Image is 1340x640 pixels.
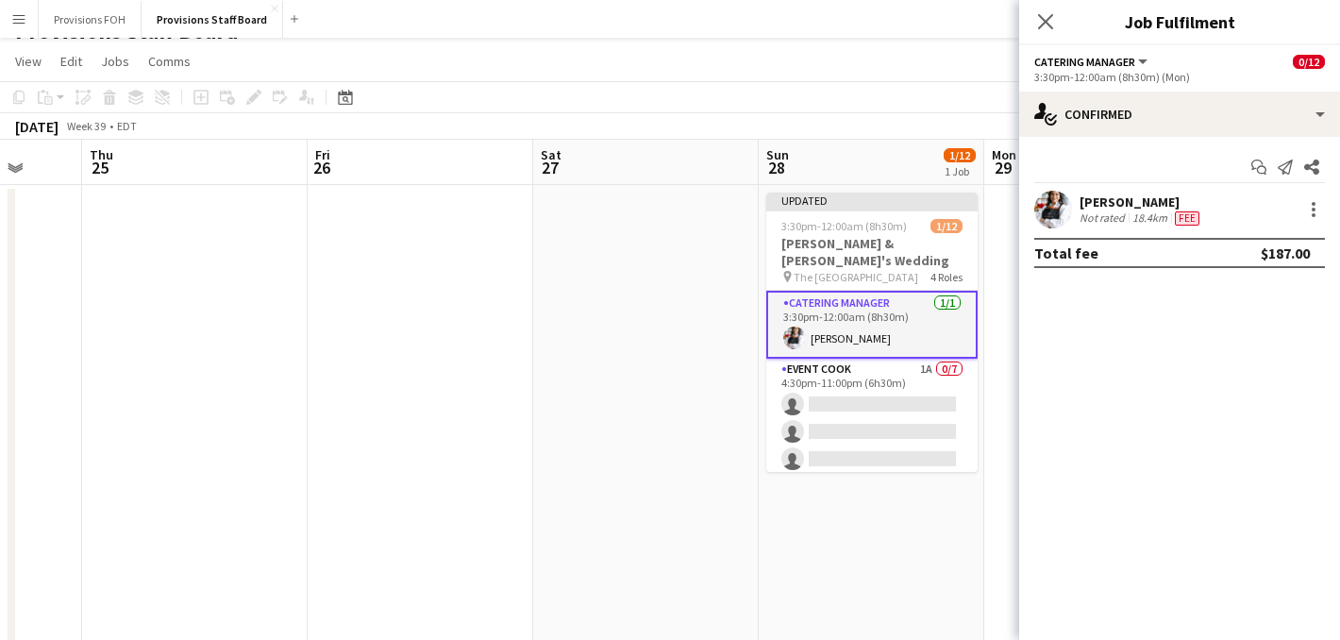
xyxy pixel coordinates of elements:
button: Catering Manager [1034,55,1150,69]
span: 3:30pm-12:00am (8h30m) (Mon) [781,219,930,233]
span: Jobs [101,53,129,70]
span: Catering Manager [1034,55,1135,69]
span: Edit [60,53,82,70]
span: Thu [90,146,113,163]
span: Sat [541,146,561,163]
span: Week 39 [62,119,109,133]
app-card-role: Catering Manager1/13:30pm-12:00am (8h30m)[PERSON_NAME] [766,291,978,359]
span: 1/12 [944,148,976,162]
span: 4 Roles [930,270,963,284]
h3: [PERSON_NAME] & [PERSON_NAME]'s Wedding [766,235,978,269]
span: Mon [992,146,1016,163]
a: Jobs [93,49,137,74]
span: 1/12 [930,219,963,233]
span: Sun [766,146,789,163]
button: Provisions FOH [39,1,142,38]
app-job-card: Updated3:30pm-12:00am (8h30m) (Mon)1/12[PERSON_NAME] & [PERSON_NAME]'s Wedding The [GEOGRAPHIC_DA... [766,193,978,472]
span: Fri [315,146,330,163]
a: Comms [141,49,198,74]
span: 27 [538,157,561,178]
span: Fee [1175,211,1199,226]
span: Comms [148,53,191,70]
div: 18.4km [1129,211,1171,226]
span: 28 [763,157,789,178]
span: 0/12 [1293,55,1325,69]
a: View [8,49,49,74]
div: Updated [766,193,978,208]
h3: Job Fulfilment [1019,9,1340,34]
div: 3:30pm-12:00am (8h30m) (Mon) [1034,70,1325,84]
div: $187.00 [1261,244,1310,262]
span: 26 [312,157,330,178]
div: Crew has different fees then in role [1171,211,1203,226]
a: Edit [53,49,90,74]
span: 25 [87,157,113,178]
div: [PERSON_NAME] [1080,194,1203,211]
app-card-role: Event Cook1A0/74:30pm-11:00pm (6h30m) [766,359,978,587]
span: View [15,53,42,70]
span: 29 [989,157,1016,178]
div: [DATE] [15,117,59,136]
div: Not rated [1080,211,1129,226]
span: The [GEOGRAPHIC_DATA] [794,270,918,284]
div: Total fee [1034,244,1098,262]
div: EDT [117,119,137,133]
div: Confirmed [1019,92,1340,137]
button: Provisions Staff Board [142,1,283,38]
div: 1 Job [945,164,975,178]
